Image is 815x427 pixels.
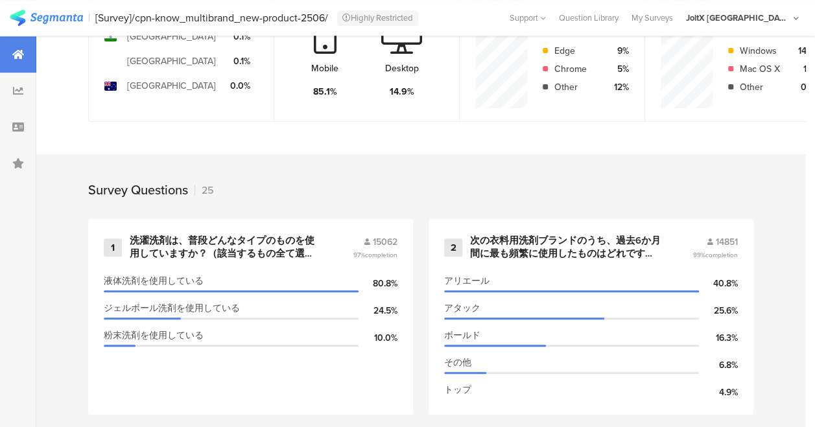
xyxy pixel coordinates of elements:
div: [GEOGRAPHIC_DATA] [127,79,216,93]
div: Desktop [385,62,419,75]
div: 4.9% [699,386,738,399]
div: 2 [444,238,462,257]
div: JoltX [GEOGRAPHIC_DATA] [686,12,790,24]
div: 0.0% [226,79,250,93]
span: 液体洗剤を使用している [104,274,204,288]
div: Survey Questions [88,180,188,200]
div: [GEOGRAPHIC_DATA] [127,54,216,68]
div: 0.1% [226,54,250,68]
div: Edge [554,44,596,58]
div: Mac OS X [740,62,780,76]
div: 6.8% [699,358,738,372]
div: 25.6% [699,304,738,317]
div: [Survey]/cpn-know_multibrand_new-product-2506/ [95,12,328,24]
div: 80.8% [359,277,397,290]
div: Mobile [311,62,338,75]
div: 40.8% [699,277,738,290]
span: completion [365,250,397,260]
a: Question Library [552,12,625,24]
div: 25 [195,183,214,198]
div: Highly Restricted [337,10,418,26]
div: Support [510,8,546,28]
div: 次の衣料用洗剤ブランドのうち、過去6か月間に最も頻繁に使用したものはどれですか。 [470,235,661,260]
span: その他 [444,356,471,369]
div: 16.3% [699,331,738,345]
span: トップ [444,383,471,397]
div: 10.0% [359,331,397,345]
div: 1 [104,238,122,257]
div: Windows [740,44,780,58]
span: ジェルボール洗剤を使用している [104,301,240,315]
span: ボールド [444,329,480,342]
div: 14.9% [390,85,414,98]
span: 粉末洗剤を使用している [104,329,204,342]
span: completion [705,250,738,260]
img: segmanta logo [10,10,83,26]
div: Other [740,80,780,94]
div: 1% [790,62,813,76]
div: Chrome [554,62,596,76]
div: 24.5% [359,304,397,317]
div: 14% [790,44,813,58]
div: Other [554,80,596,94]
span: アタック [444,301,480,315]
span: 15062 [373,235,397,249]
div: 0.1% [226,30,250,43]
span: 97% [353,250,397,260]
div: [GEOGRAPHIC_DATA] [127,30,216,43]
div: | [88,10,90,25]
div: 12% [606,80,629,94]
span: 99% [693,250,738,260]
span: アリエール [444,274,490,288]
div: 洗濯洗剤は、普段どんなタイプのものを使用していますか？（該当するもの全て選択） [130,235,322,260]
div: 0% [790,80,813,94]
span: 14851 [716,235,738,249]
div: 85.1% [313,85,337,98]
a: My Surveys [625,12,679,24]
div: 9% [606,44,629,58]
div: 5% [606,62,629,76]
